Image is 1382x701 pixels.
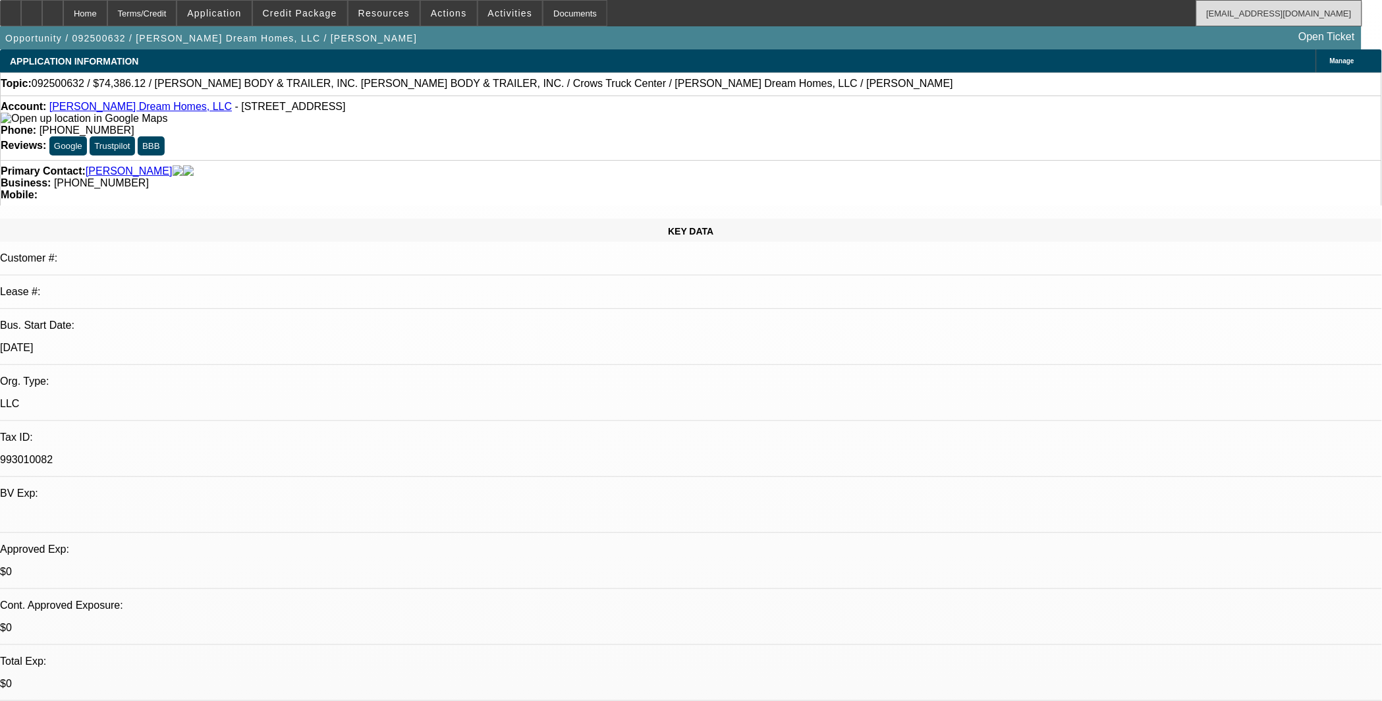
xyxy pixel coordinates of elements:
strong: Phone: [1,125,36,136]
img: facebook-icon.png [173,165,183,177]
a: View Google Maps [1,113,167,124]
strong: Business: [1,177,51,188]
span: [PHONE_NUMBER] [40,125,134,136]
button: BBB [138,136,165,155]
a: Open Ticket [1294,26,1360,48]
button: Actions [421,1,477,26]
span: - [STREET_ADDRESS] [235,101,346,112]
span: Actions [431,8,467,18]
span: 092500632 / $74,386.12 / [PERSON_NAME] BODY & TRAILER, INC. [PERSON_NAME] BODY & TRAILER, INC. / ... [32,78,953,90]
strong: Account: [1,101,46,112]
span: Opportunity / 092500632 / [PERSON_NAME] Dream Homes, LLC / [PERSON_NAME] [5,33,417,43]
span: Application [187,8,241,18]
button: Activities [478,1,543,26]
a: [PERSON_NAME] Dream Homes, LLC [49,101,232,112]
strong: Reviews: [1,140,46,151]
button: Google [49,136,87,155]
span: KEY DATA [668,226,713,237]
span: Activities [488,8,533,18]
button: Trustpilot [90,136,134,155]
span: [PHONE_NUMBER] [54,177,149,188]
button: Credit Package [253,1,347,26]
a: [PERSON_NAME] [86,165,173,177]
img: Open up location in Google Maps [1,113,167,125]
strong: Mobile: [1,189,38,200]
strong: Topic: [1,78,32,90]
button: Application [177,1,251,26]
img: linkedin-icon.png [183,165,194,177]
span: Credit Package [263,8,337,18]
span: Resources [358,8,410,18]
span: Manage [1330,57,1354,65]
button: Resources [348,1,420,26]
strong: Primary Contact: [1,165,86,177]
span: APPLICATION INFORMATION [10,56,138,67]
